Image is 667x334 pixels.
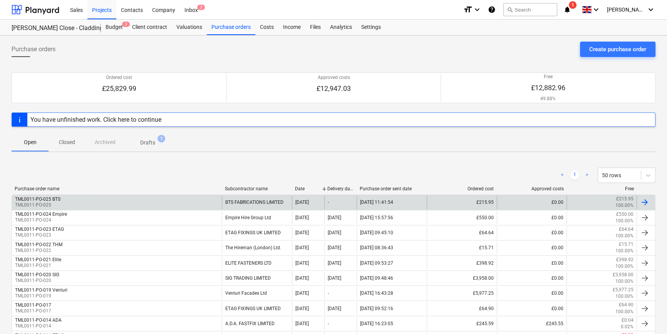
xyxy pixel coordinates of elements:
div: Income [278,20,305,35]
button: Search [503,3,557,16]
div: Budget [101,20,127,35]
p: 100.00% [615,202,633,209]
div: £0.00 [497,287,567,300]
div: £3,958.00 [427,272,497,285]
span: 2 [197,5,205,10]
div: [DATE] 09:45:10 [360,230,393,235]
div: £0.00 [497,226,567,239]
div: TML0011-PO-023 ETAG [15,227,64,232]
i: keyboard_arrow_down [473,5,482,14]
p: £398.92 [616,257,633,263]
p: £64.64 [619,226,633,233]
p: 100.00% [615,293,633,300]
div: Subcontractor name [225,186,289,191]
p: 100.00% [615,278,633,285]
div: Delivery date [327,186,354,191]
a: Files [305,20,325,35]
div: £64.90 [427,302,497,315]
div: [DATE] [295,321,309,326]
a: Purchase orders [207,20,255,35]
div: [DATE] [295,290,309,296]
div: TML0011-PO-021 Elite [15,257,61,262]
p: Free [531,74,565,80]
div: [DATE] [328,215,341,220]
div: TML0011-PO-025 BTS [15,196,60,202]
div: [DATE] [295,230,309,235]
div: [DATE] [295,275,309,281]
div: [DATE] [328,306,341,311]
div: Date [295,186,321,191]
p: Approved costs [317,74,351,81]
p: 49.88% [531,96,565,102]
div: [DATE] 16:23:05 [360,321,393,326]
div: Chat Widget [628,297,667,334]
a: Budget2 [101,20,127,35]
div: - [328,321,329,326]
div: [DATE] 09:52:16 [360,306,393,311]
div: [DATE] 09:48:46 [360,275,393,281]
i: Knowledge base [488,5,496,14]
a: Analytics [325,20,357,35]
span: Purchase orders [12,45,55,54]
span: [PERSON_NAME] [607,7,645,13]
a: Previous page [558,171,567,180]
i: format_size [463,5,473,14]
span: 2 [122,22,130,27]
p: TML0011-PO-020 [15,277,59,284]
div: Settings [357,20,385,35]
p: £215.95 [616,196,633,202]
div: [DATE] 08:36:43 [360,245,393,250]
p: TML0011-PO-022 [15,247,62,254]
p: 100.00% [615,218,633,224]
div: ETAG FIXINGS UK LIMITED [222,302,292,315]
div: £0.00 [497,257,567,270]
div: - [328,200,329,205]
div: £5,977.25 [427,287,497,300]
div: [DATE] [295,260,309,266]
i: notifications [563,5,571,14]
div: [DATE] [295,245,309,250]
button: Create purchase order [580,42,655,57]
div: TML0011-PO-024 Empire [15,211,67,217]
i: keyboard_arrow_down [592,5,601,14]
div: £0.00 [497,211,567,224]
p: £0.04 [622,317,633,324]
div: [DATE] [295,215,309,220]
div: Free [570,186,634,191]
div: TML0011-PO-019 Venturi [15,287,67,293]
span: 1 [569,1,577,9]
div: Client contract [127,20,172,35]
div: ELITE FASTENERS LTD [222,257,292,270]
div: The Hireman (London) Ltd. [222,241,292,254]
a: Valuations [172,20,207,35]
a: Next page [582,171,592,180]
a: Costs [255,20,278,35]
div: £0.00 [497,302,567,315]
div: ETAG FIXINGS UK LIMITED [222,226,292,239]
div: Empire Hire Group Ltd [222,211,292,224]
div: £245.59 [427,317,497,330]
div: [DATE] [295,200,309,205]
div: [DATE] 11:41:54 [360,200,393,205]
div: Approved costs [500,186,564,191]
div: £550.00 [427,211,497,224]
a: Page 1 is your current page [570,171,579,180]
div: [PERSON_NAME] Close - Cladding [12,24,92,32]
div: TML0011-PO-022 THM [15,242,62,247]
p: TML0011-PO-017 [15,308,51,314]
p: £550.00 [616,211,633,218]
div: SIG TRADING LIMITED [222,272,292,285]
p: £25,829.99 [102,84,136,93]
div: £0.00 [497,196,567,209]
div: [DATE] [295,306,309,311]
p: TML0011-PO-024 [15,217,67,223]
div: - [328,290,329,296]
span: search [507,7,513,13]
p: Ordered cost [102,74,136,81]
div: £398.92 [427,257,497,270]
div: [DATE] [328,245,341,250]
